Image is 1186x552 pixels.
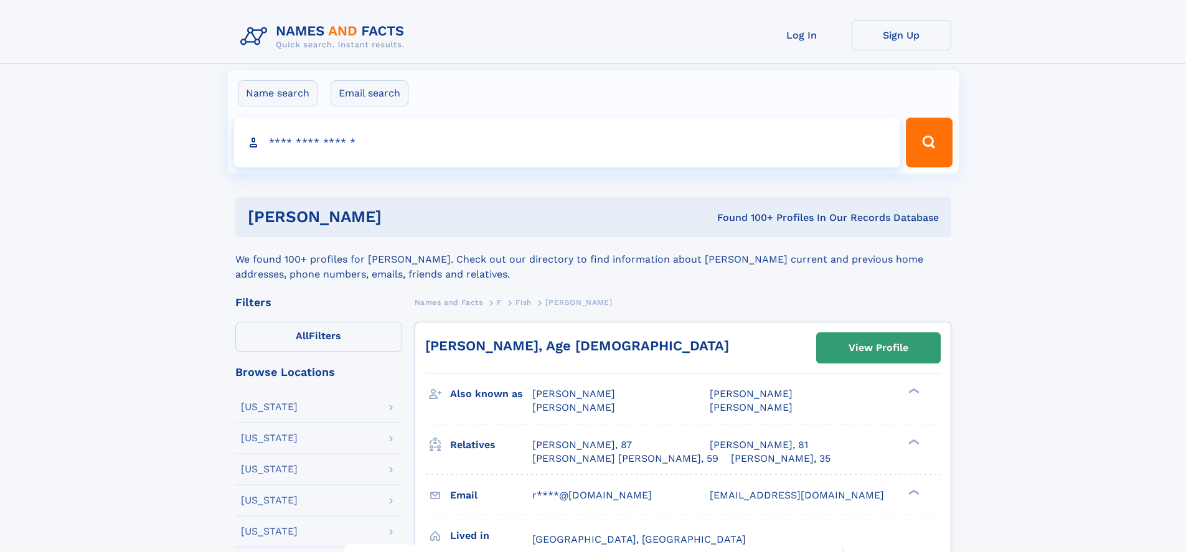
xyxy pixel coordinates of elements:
[532,401,615,413] span: [PERSON_NAME]
[532,533,746,545] span: [GEOGRAPHIC_DATA], [GEOGRAPHIC_DATA]
[450,485,532,506] h3: Email
[235,322,402,352] label: Filters
[497,294,502,310] a: F
[450,525,532,546] h3: Lived in
[235,367,402,378] div: Browse Locations
[852,20,951,50] a: Sign Up
[235,237,951,282] div: We found 100+ profiles for [PERSON_NAME]. Check out our directory to find information about [PERS...
[817,333,940,363] a: View Profile
[545,298,612,307] span: [PERSON_NAME]
[515,298,531,307] span: Fish
[248,209,550,225] h1: [PERSON_NAME]
[532,388,615,400] span: [PERSON_NAME]
[450,383,532,405] h3: Also known as
[415,294,483,310] a: Names and Facts
[235,20,415,54] img: Logo Names and Facts
[549,211,939,225] div: Found 100+ Profiles In Our Records Database
[241,495,298,505] div: [US_STATE]
[752,20,852,50] a: Log In
[849,334,908,362] div: View Profile
[731,452,831,465] a: [PERSON_NAME], 35
[331,80,408,106] label: Email search
[710,388,793,400] span: [PERSON_NAME]
[296,330,309,342] span: All
[241,433,298,443] div: [US_STATE]
[532,452,718,465] a: [PERSON_NAME] [PERSON_NAME], 59
[710,438,808,452] a: [PERSON_NAME], 81
[905,437,920,446] div: ❯
[906,118,952,167] button: Search Button
[450,434,532,456] h3: Relatives
[234,118,901,167] input: search input
[241,526,298,536] div: [US_STATE]
[532,438,632,452] a: [PERSON_NAME], 87
[241,402,298,412] div: [US_STATE]
[710,489,884,501] span: [EMAIL_ADDRESS][DOMAIN_NAME]
[241,464,298,474] div: [US_STATE]
[425,338,729,353] a: [PERSON_NAME], Age [DEMOGRAPHIC_DATA]
[515,294,531,310] a: Fish
[235,297,402,308] div: Filters
[238,80,318,106] label: Name search
[497,298,502,307] span: F
[710,401,793,413] span: [PERSON_NAME]
[905,488,920,496] div: ❯
[905,387,920,395] div: ❯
